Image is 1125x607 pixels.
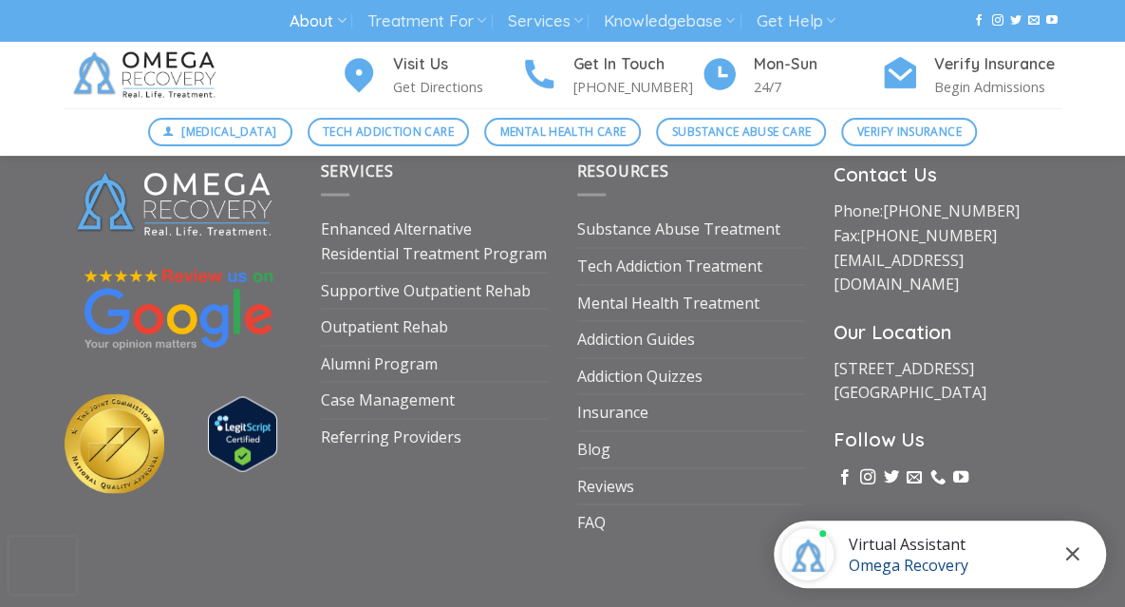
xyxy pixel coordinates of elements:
[929,468,945,485] a: Call us
[573,52,701,77] h4: Get In Touch
[520,52,701,99] a: Get In Touch [PHONE_NUMBER]
[321,309,448,345] a: Outpatient Rehab
[860,468,875,485] a: Follow on Instagram
[577,321,695,357] a: Addiction Guides
[1010,14,1022,28] a: Follow on Twitter
[181,123,276,141] span: [MEDICAL_DATA]
[323,123,454,141] span: Tech Addiction Care
[577,358,703,394] a: Addiction Quizzes
[884,468,899,485] a: Follow on Twitter
[834,199,1061,295] p: Phone: Fax:
[65,42,231,108] img: Omega Recovery
[321,346,438,382] a: Alumni Program
[148,118,292,146] a: [MEDICAL_DATA]
[656,118,826,146] a: Substance Abuse Care
[393,76,520,98] p: Get Directions
[577,431,610,467] a: Blog
[393,52,520,77] h4: Visit Us
[577,211,780,247] a: Substance Abuse Treatment
[934,52,1061,77] h4: Verify Insurance
[577,468,634,504] a: Reviews
[881,52,1061,99] a: Verify Insurance Begin Admissions
[841,118,977,146] a: Verify Insurance
[860,224,997,245] a: [PHONE_NUMBER]
[500,123,626,141] span: Mental Health Care
[934,76,1061,98] p: Begin Admissions
[837,468,853,485] a: Follow on Facebook
[1028,14,1040,28] a: Send us an email
[321,160,394,180] span: Services
[834,357,986,403] a: [STREET_ADDRESS][GEOGRAPHIC_DATA]
[208,422,277,443] a: Verify LegitScript Approval for www.omegarecovery.org
[340,52,520,99] a: Visit Us Get Directions
[883,199,1020,220] a: [PHONE_NUMBER]
[573,76,701,98] p: [PHONE_NUMBER]
[208,396,277,471] img: Verify Approval for www.omegarecovery.org
[907,468,922,485] a: Send us an email
[9,537,76,594] iframe: reCAPTCHA
[1046,14,1058,28] a: Follow on YouTube
[321,211,549,271] a: Enhanced Alternative Residential Treatment Program
[507,4,582,39] a: Services
[321,419,461,455] a: Referring Providers
[308,118,470,146] a: Tech Addiction Care
[834,249,964,294] a: [EMAIL_ADDRESS][DOMAIN_NAME]
[991,14,1003,28] a: Follow on Instagram
[953,468,968,485] a: Follow on YouTube
[577,160,669,180] span: Resources
[367,4,486,39] a: Treatment For
[321,273,531,309] a: Supportive Outpatient Rehab
[834,161,937,185] strong: Contact Us
[577,394,648,430] a: Insurance
[672,123,811,141] span: Substance Abuse Care
[754,76,881,98] p: 24/7
[757,4,835,39] a: Get Help
[577,285,759,321] a: Mental Health Treatment
[321,382,455,418] a: Case Management
[973,14,984,28] a: Follow on Facebook
[754,52,881,77] h4: Mon-Sun
[577,504,606,541] a: FAQ
[577,248,762,284] a: Tech Addiction Treatment
[834,316,1061,347] h3: Our Location
[857,123,962,141] span: Verify Insurance
[484,118,641,146] a: Mental Health Care
[834,424,1061,454] h3: Follow Us
[604,4,735,39] a: Knowledgebase
[290,4,346,39] a: About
